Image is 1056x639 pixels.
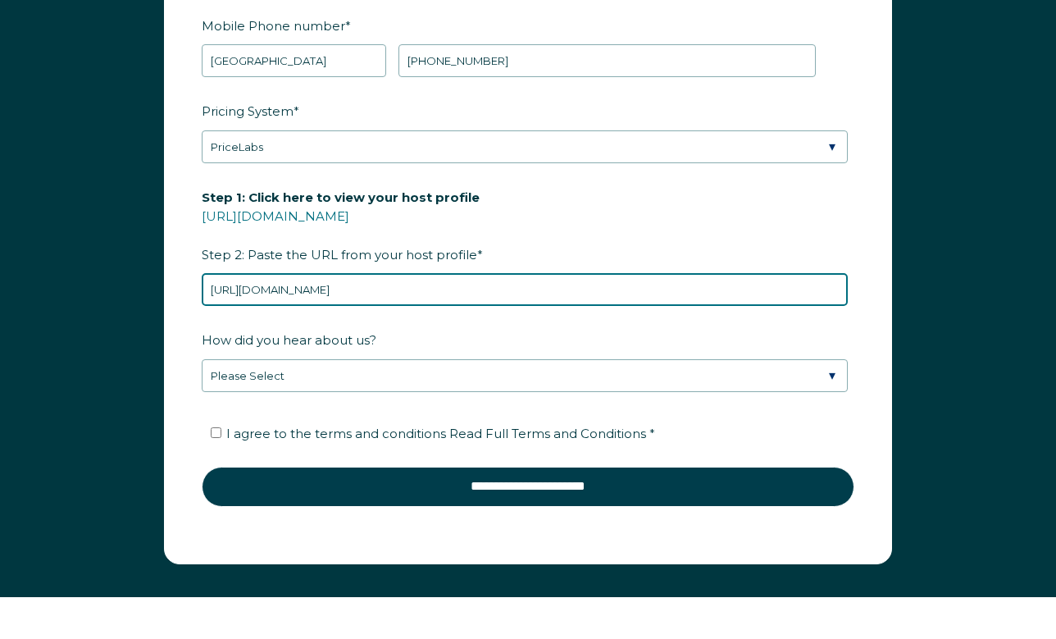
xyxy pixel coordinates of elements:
a: [URL][DOMAIN_NAME] [202,208,349,224]
span: Pricing System [202,98,294,124]
span: Step 2: Paste the URL from your host profile [202,185,480,267]
input: I agree to the terms and conditions Read Full Terms and Conditions * [211,427,221,438]
span: How did you hear about us? [202,327,376,353]
span: Step 1: Click here to view your host profile [202,185,480,210]
input: airbnb.com/users/show/12345 [202,273,848,306]
span: Mobile Phone number [202,13,345,39]
a: Read Full Terms and Conditions [446,426,649,441]
span: I agree to the terms and conditions [226,426,655,441]
span: Read Full Terms and Conditions [449,426,646,441]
